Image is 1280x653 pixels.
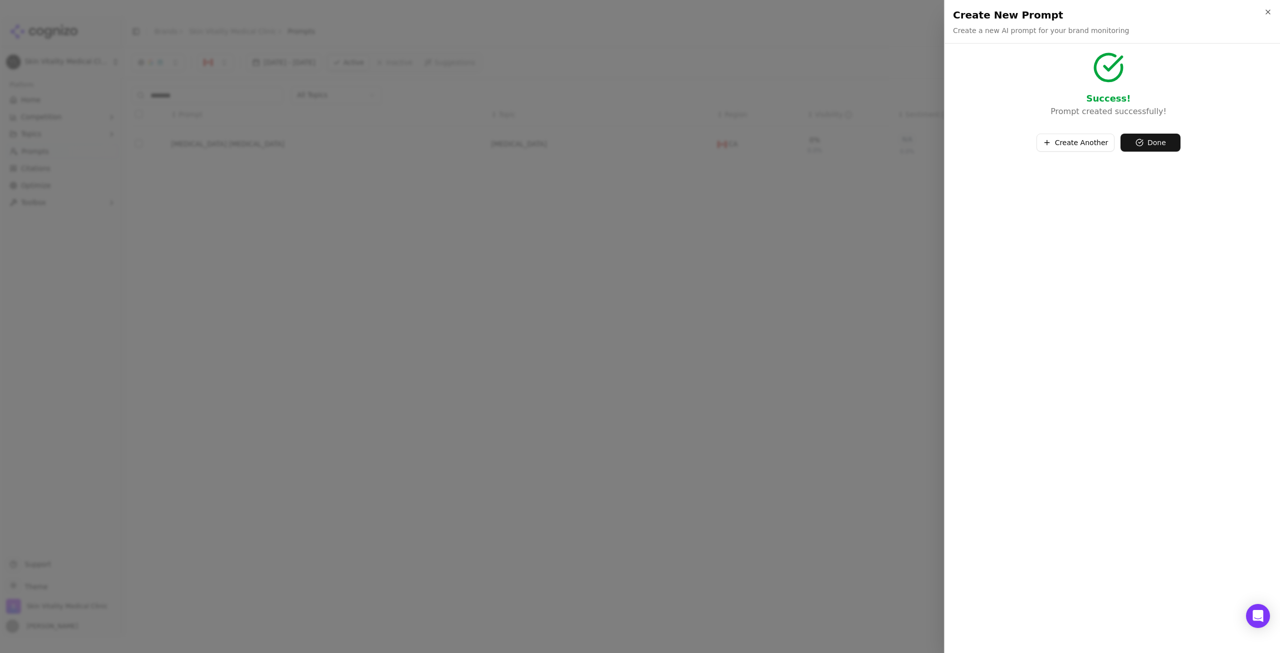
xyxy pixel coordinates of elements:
[953,106,1264,118] p: Prompt created successfully!
[1036,134,1115,152] button: Create Another
[953,92,1264,106] h3: Success!
[953,26,1129,36] p: Create a new AI prompt for your brand monitoring
[1120,134,1180,152] button: Done
[953,8,1272,22] h2: Create New Prompt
